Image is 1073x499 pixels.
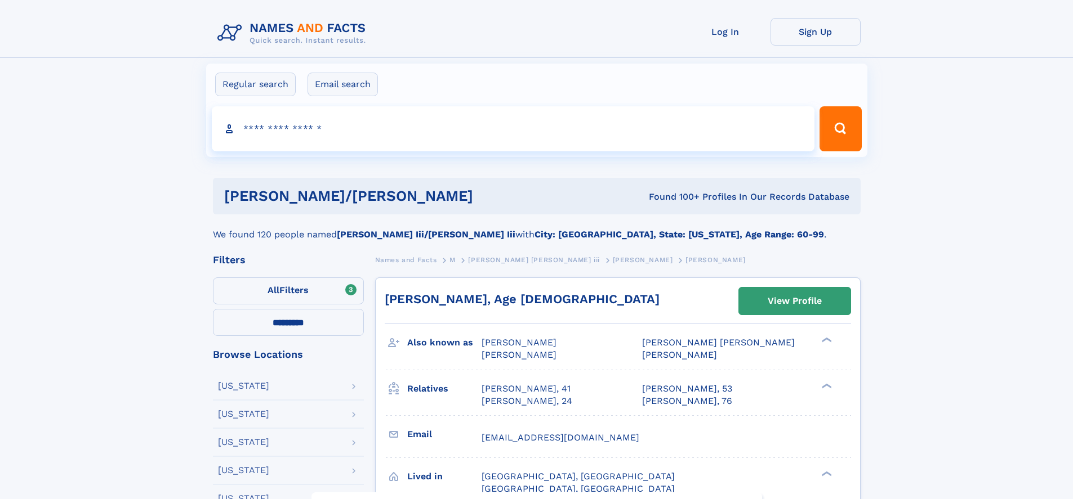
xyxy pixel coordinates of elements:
[337,229,515,240] b: [PERSON_NAME] Iii/[PERSON_NAME] Iii
[482,383,571,395] a: [PERSON_NAME], 41
[218,466,269,475] div: [US_STATE]
[407,425,482,444] h3: Email
[407,379,482,398] h3: Relatives
[768,288,822,314] div: View Profile
[482,432,639,443] span: [EMAIL_ADDRESS][DOMAIN_NAME]
[535,229,824,240] b: City: [GEOGRAPHIC_DATA], State: [US_STATE], Age Range: 60-99
[212,106,815,151] input: search input
[213,18,375,48] img: Logo Names and Facts
[482,395,572,407] a: [PERSON_NAME], 24
[482,337,556,348] span: [PERSON_NAME]
[407,467,482,486] h3: Lived in
[468,253,600,267] a: [PERSON_NAME] [PERSON_NAME] iii
[771,18,861,46] a: Sign Up
[819,336,832,344] div: ❯
[449,256,456,264] span: M
[819,382,832,389] div: ❯
[482,483,675,494] span: [GEOGRAPHIC_DATA], [GEOGRAPHIC_DATA]
[642,337,795,348] span: [PERSON_NAME] [PERSON_NAME]
[819,470,832,477] div: ❯
[375,253,437,267] a: Names and Facts
[482,349,556,360] span: [PERSON_NAME]
[482,471,675,482] span: [GEOGRAPHIC_DATA], [GEOGRAPHIC_DATA]
[213,255,364,265] div: Filters
[613,253,673,267] a: [PERSON_NAME]
[213,214,861,241] div: We found 120 people named with .
[268,285,279,295] span: All
[468,256,600,264] span: [PERSON_NAME] [PERSON_NAME] iii
[224,189,561,203] h1: [PERSON_NAME]/[PERSON_NAME]
[449,253,456,267] a: M
[642,349,717,360] span: [PERSON_NAME]
[213,277,364,304] label: Filters
[680,18,771,46] a: Log In
[642,395,732,407] a: [PERSON_NAME], 76
[385,292,660,306] a: [PERSON_NAME], Age [DEMOGRAPHIC_DATA]
[215,73,296,96] label: Regular search
[820,106,861,151] button: Search Button
[739,287,851,314] a: View Profile
[613,256,673,264] span: [PERSON_NAME]
[685,256,746,264] span: [PERSON_NAME]
[213,349,364,359] div: Browse Locations
[407,333,482,352] h3: Also known as
[561,191,849,203] div: Found 100+ Profiles In Our Records Database
[218,438,269,447] div: [US_STATE]
[308,73,378,96] label: Email search
[642,383,732,395] a: [PERSON_NAME], 53
[218,410,269,419] div: [US_STATE]
[218,381,269,390] div: [US_STATE]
